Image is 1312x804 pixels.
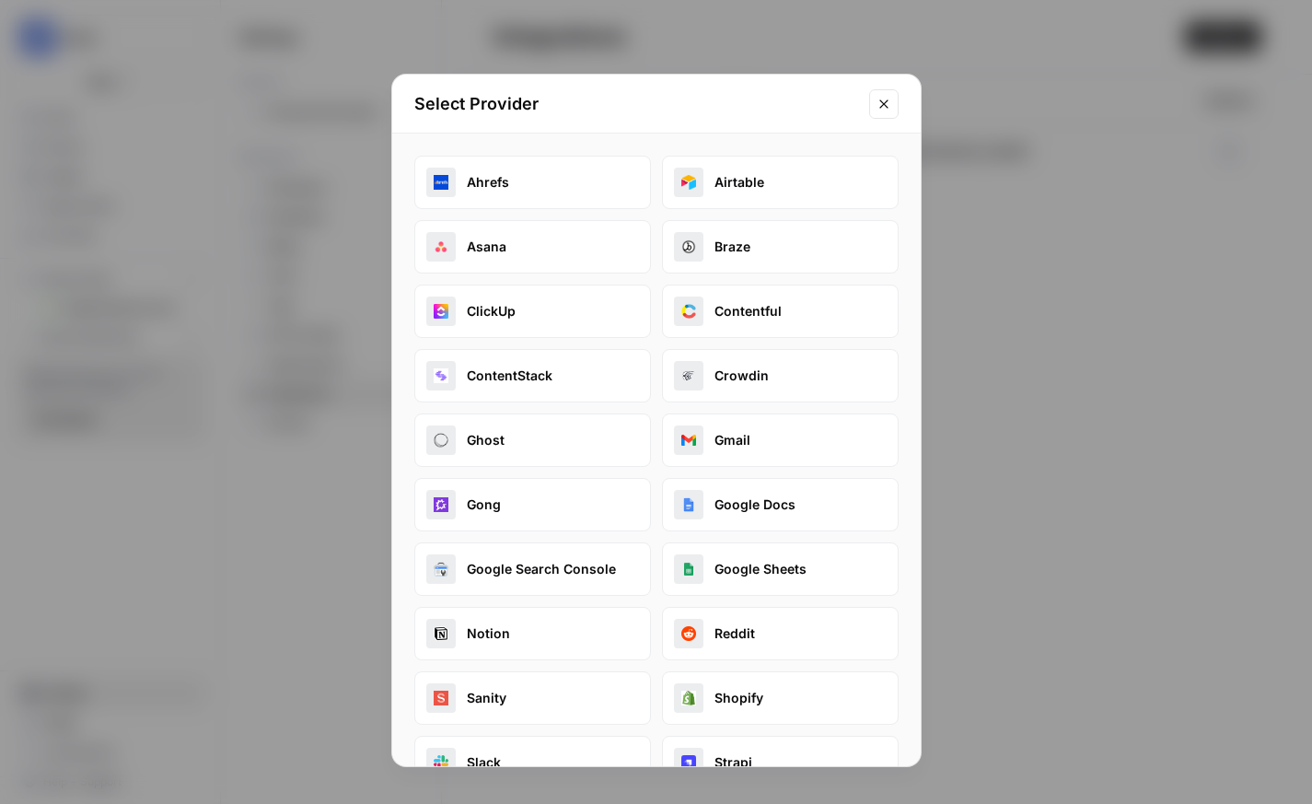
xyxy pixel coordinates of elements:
[434,755,448,770] img: slack
[414,607,651,660] button: notionNotion
[414,671,651,725] button: sanitySanity
[681,562,696,577] img: google_sheets
[662,478,899,531] button: google_docsGoogle Docs
[414,156,651,209] button: ahrefsAhrefs
[434,239,448,254] img: asana
[434,562,448,577] img: google_search_console
[662,671,899,725] button: shopifyShopify
[662,414,899,467] button: gmailGmail
[434,433,448,448] img: ghost
[434,497,448,512] img: gong
[662,220,899,274] button: brazeBraze
[414,285,651,338] button: clickupClickUp
[869,89,899,119] button: Close modal
[414,736,651,789] button: slackSlack
[434,691,448,705] img: sanity
[434,368,448,383] img: contentstack
[681,175,696,190] img: airtable_oauth
[414,91,858,117] h2: Select Provider
[681,433,696,448] img: gmail
[681,239,696,254] img: braze
[662,736,899,789] button: strapiStrapi
[414,542,651,596] button: google_search_consoleGoogle Search Console
[434,626,448,641] img: notion
[681,497,696,512] img: google_docs
[662,542,899,596] button: google_sheetsGoogle Sheets
[414,414,651,467] button: ghostGhost
[662,156,899,209] button: airtable_oauthAirtable
[681,626,696,641] img: reddit
[434,175,448,190] img: ahrefs
[662,607,899,660] button: redditReddit
[662,285,899,338] button: contentfulContentful
[414,349,651,402] button: contentstackContentStack
[681,368,696,383] img: crowdin
[662,349,899,402] button: crowdinCrowdin
[681,304,696,319] img: contentful
[434,304,448,319] img: clickup
[414,478,651,531] button: gongGong
[681,755,696,770] img: strapi
[414,220,651,274] button: asanaAsana
[681,691,696,705] img: shopify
